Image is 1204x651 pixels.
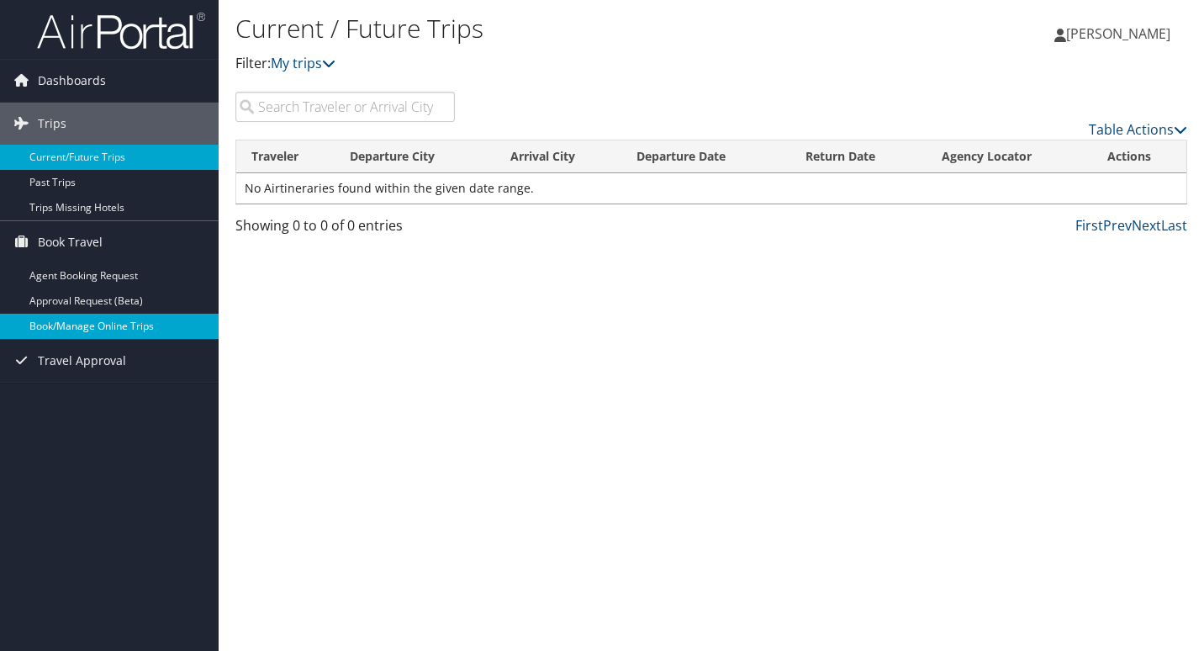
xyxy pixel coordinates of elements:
span: Travel Approval [38,340,126,382]
div: Showing 0 to 0 of 0 entries [235,215,455,244]
th: Departure City: activate to sort column ascending [335,140,496,173]
span: Trips [38,103,66,145]
a: Last [1161,216,1187,235]
th: Return Date: activate to sort column ascending [790,140,926,173]
th: Actions [1092,140,1186,173]
h1: Current / Future Trips [235,11,870,46]
a: Prev [1103,216,1132,235]
th: Traveler: activate to sort column ascending [236,140,335,173]
span: Book Travel [38,221,103,263]
img: airportal-logo.png [37,11,205,50]
th: Departure Date: activate to sort column descending [621,140,791,173]
a: [PERSON_NAME] [1054,8,1187,59]
td: No Airtineraries found within the given date range. [236,173,1186,204]
a: First [1075,216,1103,235]
th: Arrival City: activate to sort column ascending [495,140,621,173]
a: Next [1132,216,1161,235]
input: Search Traveler or Arrival City [235,92,455,122]
p: Filter: [235,53,870,75]
span: [PERSON_NAME] [1066,24,1170,43]
span: Dashboards [38,60,106,102]
th: Agency Locator: activate to sort column ascending [927,140,1093,173]
a: Table Actions [1089,120,1187,139]
a: My trips [271,54,335,72]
